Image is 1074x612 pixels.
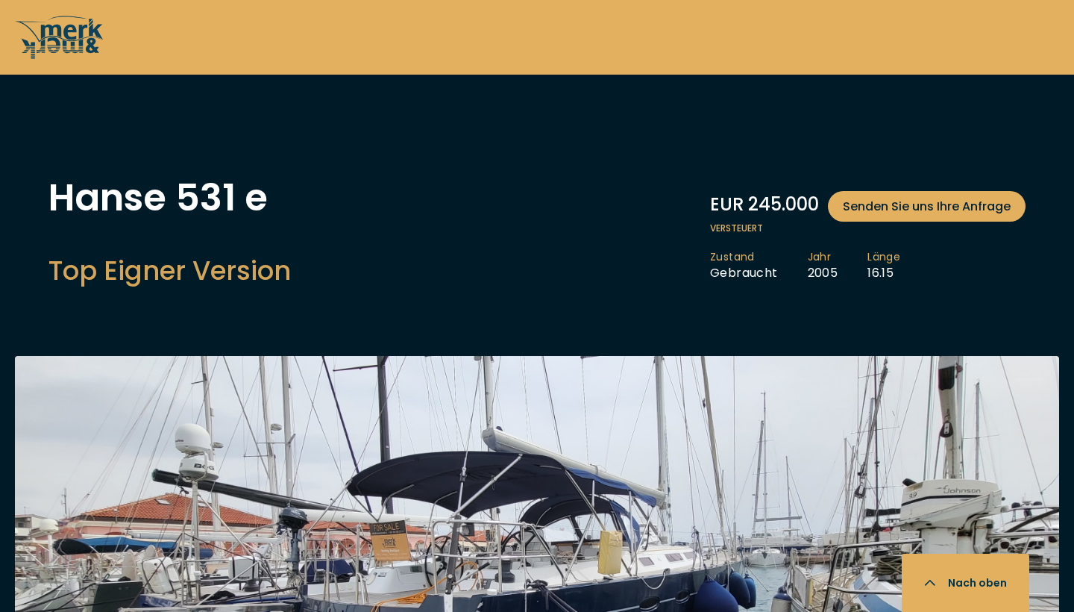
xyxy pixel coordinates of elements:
span: Jahr [808,250,838,265]
h1: Hanse 531 e [48,179,291,216]
h2: Top Eigner Version [48,252,291,289]
span: Zustand [710,250,778,265]
li: 2005 [808,250,868,281]
span: Senden Sie uns Ihre Anfrage [843,197,1011,216]
li: Gebraucht [710,250,808,281]
a: Senden Sie uns Ihre Anfrage [828,191,1026,222]
button: Nach oben [902,554,1029,612]
li: 16.15 [867,250,930,281]
span: Versteuert [710,222,1026,235]
span: Länge [867,250,900,265]
div: EUR 245.000 [710,191,1026,222]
